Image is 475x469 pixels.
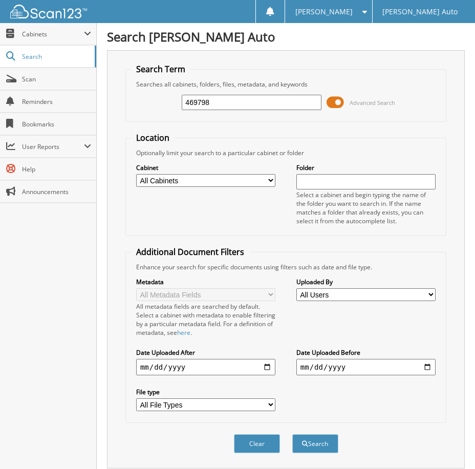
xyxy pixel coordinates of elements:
[131,263,441,271] div: Enhance your search for specific documents using filters such as date and file type.
[296,163,436,172] label: Folder
[22,120,91,129] span: Bookmarks
[296,190,436,225] div: Select a cabinet and begin typing the name of the folder you want to search in. If the name match...
[136,359,275,375] input: start
[131,246,249,258] legend: Additional Document Filters
[136,388,275,396] label: File type
[296,359,436,375] input: end
[22,142,84,151] span: User Reports
[296,348,436,357] label: Date Uploaded Before
[10,5,87,18] img: scan123-logo-white.svg
[131,63,190,75] legend: Search Term
[131,148,441,157] div: Optionally limit your search to a particular cabinet or folder
[296,278,436,286] label: Uploaded By
[22,165,91,174] span: Help
[107,28,465,45] h1: Search [PERSON_NAME] Auto
[295,9,353,15] span: [PERSON_NAME]
[136,348,275,357] label: Date Uploaded After
[136,163,275,172] label: Cabinet
[22,30,84,38] span: Cabinets
[22,75,91,83] span: Scan
[292,434,338,453] button: Search
[136,302,275,337] div: All metadata fields are searched by default. Select a cabinet with metadata to enable filtering b...
[22,97,91,106] span: Reminders
[350,99,395,106] span: Advanced Search
[382,9,458,15] span: [PERSON_NAME] Auto
[131,80,441,89] div: Searches all cabinets, folders, files, metadata, and keywords
[136,278,275,286] label: Metadata
[177,328,190,337] a: here
[22,52,90,61] span: Search
[22,187,91,196] span: Announcements
[131,132,175,143] legend: Location
[234,434,280,453] button: Clear
[424,420,475,469] iframe: Chat Widget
